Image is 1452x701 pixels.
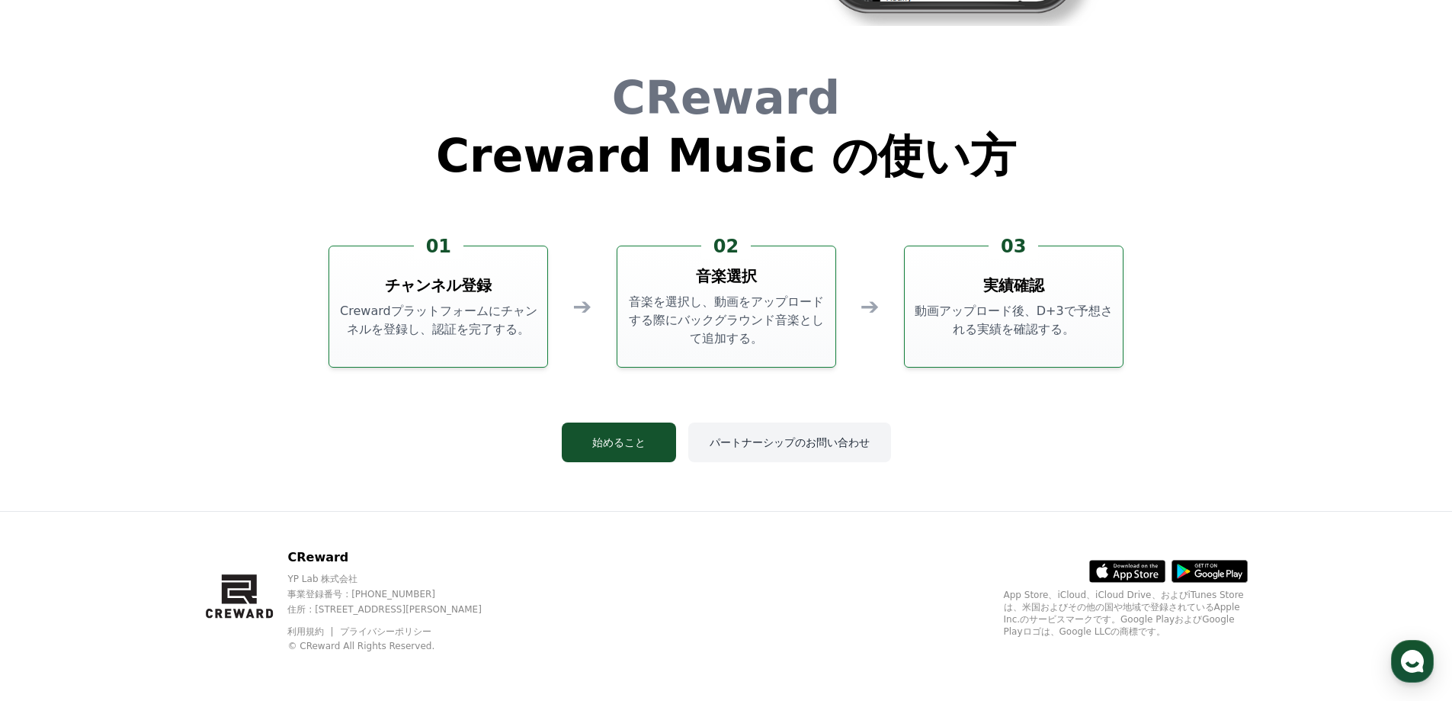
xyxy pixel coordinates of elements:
[688,423,891,462] button: パートナーシップのお問い合わせ
[127,507,171,519] span: Messages
[287,573,508,585] p: YP Lab 株式会社
[226,506,263,519] span: Settings
[696,265,757,287] h3: 音楽選択
[287,548,508,567] p: CReward
[436,133,1016,178] h1: Creward Music の使い方
[414,234,463,259] div: 01
[287,603,508,616] p: 住所 : [STREET_ADDRESS][PERSON_NAME]
[562,423,676,462] button: 始めること
[287,640,508,652] p: © CReward All Rights Reserved.
[5,484,101,522] a: Home
[436,75,1016,121] h1: CReward
[989,234,1038,259] div: 03
[623,293,829,348] p: 音楽を選択し、動画をアップロードする際にバックグラウンド音楽として追加する。
[340,626,431,637] a: プライバシーポリシー
[572,293,591,320] div: ➔
[1004,589,1248,638] p: App Store、iCloud、iCloud Drive、およびiTunes Storeは、米国およびその他の国や地域で登録されているApple Inc.のサービスマークです。Google P...
[911,302,1117,339] p: 動画アップロード後、D+3で予想される実績を確認する。
[101,484,197,522] a: Messages
[39,506,66,519] span: Home
[335,302,541,339] p: Crewardプラットフォームにチャンネルを登録し、認証を完了する。
[197,484,293,522] a: Settings
[861,293,880,320] div: ➔
[701,234,751,259] div: 02
[385,275,492,296] h3: チャンネル登録
[287,626,335,637] a: 利用規約
[287,588,508,600] p: 事業登録番号 : [PHONE_NUMBER]
[983,275,1044,296] h3: 実績確認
